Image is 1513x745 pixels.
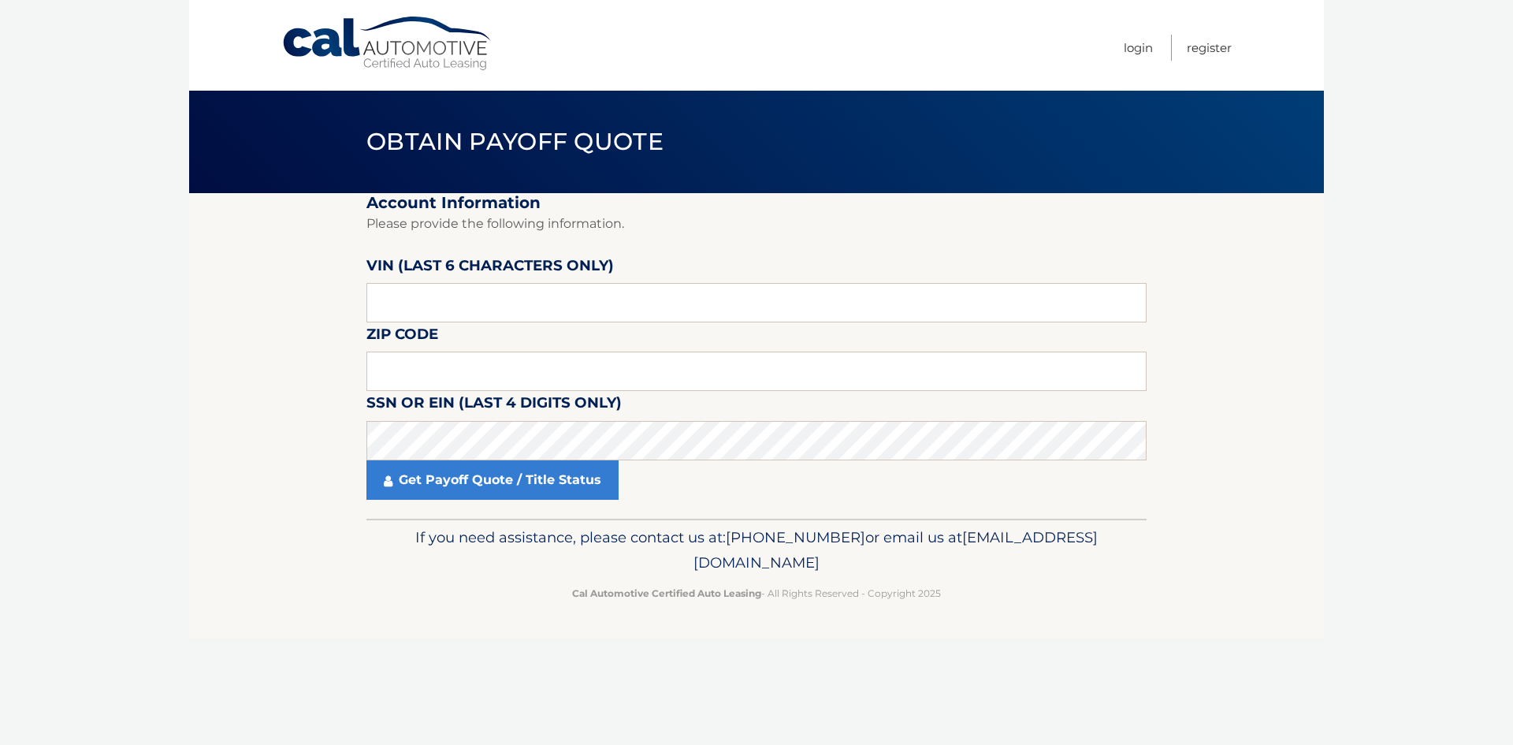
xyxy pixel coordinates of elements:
p: - All Rights Reserved - Copyright 2025 [377,585,1136,602]
a: Cal Automotive [281,16,494,72]
label: SSN or EIN (last 4 digits only) [366,391,622,420]
p: Please provide the following information. [366,213,1147,235]
span: Obtain Payoff Quote [366,127,664,156]
p: If you need assistance, please contact us at: or email us at [377,525,1136,576]
a: Get Payoff Quote / Title Status [366,460,619,500]
span: [PHONE_NUMBER] [726,528,865,546]
h2: Account Information [366,193,1147,213]
a: Register [1187,35,1232,61]
a: Login [1124,35,1153,61]
strong: Cal Automotive Certified Auto Leasing [572,587,761,599]
label: Zip Code [366,322,438,352]
label: VIN (last 6 characters only) [366,254,614,283]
